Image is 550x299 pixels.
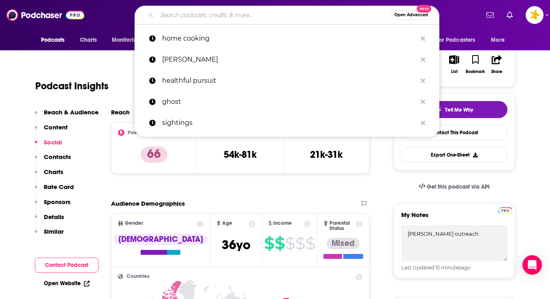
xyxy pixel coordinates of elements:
[526,6,544,24] button: Show profile menu
[35,258,98,273] button: Contact Podcast
[435,265,461,271] span: 15 minutes
[35,108,98,123] button: Reach & Audience
[394,13,428,17] span: Open Advanced
[295,237,305,250] span: $
[44,168,63,176] p: Charts
[35,138,62,153] button: Social
[44,183,74,191] p: Rate Card
[35,183,74,198] button: Rate Card
[44,138,62,146] p: Social
[75,32,102,48] a: Charts
[135,6,439,24] div: Search podcasts, credits, & more...
[451,69,458,74] div: List
[44,108,98,116] p: Reach & Audience
[491,69,502,74] div: Share
[157,9,391,22] input: Search podcasts, credits, & more...
[141,146,167,163] p: 66
[443,50,464,79] button: List
[35,123,68,138] button: Content
[44,213,64,221] p: Details
[466,69,485,74] div: Bookmark
[431,32,487,48] button: open menu
[126,274,150,279] span: Countries
[498,206,512,214] a: Pro website
[44,228,64,235] p: Similar
[526,6,544,24] img: User Profile
[310,148,342,161] h3: 21k-31k
[498,207,512,214] img: Podchaser Pro
[106,32,151,48] button: open menu
[327,238,360,249] div: Mixed
[135,49,439,70] a: [PERSON_NAME]
[162,28,417,49] p: home cooking
[35,168,63,183] button: Charts
[44,280,90,287] a: Open Website
[135,112,439,133] a: sightings
[401,265,471,271] span: Last Updated: ago
[427,183,490,190] span: Get this podcast via API
[417,5,431,13] span: New
[162,70,417,91] p: healthful pursuit
[111,200,185,207] h2: Audience Demographics
[401,211,507,225] label: My Notes
[41,34,65,46] span: Podcasts
[491,34,505,46] span: More
[412,177,496,197] a: Get this podcast via API
[306,237,315,250] span: $
[522,255,542,275] div: Open Intercom Messenger
[35,198,71,213] button: Sponsors
[273,221,292,226] span: Income
[330,221,355,231] span: Parental Status
[222,221,232,226] span: Age
[285,237,295,250] span: $
[222,237,250,253] span: 36 yo
[44,153,71,161] p: Contacts
[35,153,71,168] button: Contacts
[401,147,507,163] button: Export One-Sheet
[391,10,432,20] button: Open AdvancedNew
[111,108,130,116] h2: Reach
[162,49,417,70] p: jp sears
[162,112,417,133] p: sightings
[264,237,274,250] span: $
[486,50,507,79] button: Share
[44,123,68,131] p: Content
[135,28,439,49] a: home cooking
[112,34,141,46] span: Monitoring
[485,32,515,48] button: open menu
[503,8,516,22] a: Show notifications dropdown
[35,32,75,48] button: open menu
[162,91,417,112] p: ghost
[35,80,109,92] h1: Podcast Insights
[526,6,544,24] span: Logged in as Spreaker_Prime
[401,125,507,140] a: Contact This Podcast
[6,7,84,23] img: Podchaser - Follow, Share and Rate Podcasts
[135,70,439,91] a: healthful pursuit
[80,34,97,46] span: Charts
[445,107,473,113] span: Tell Me Why
[135,91,439,112] a: ghost
[275,237,285,250] span: $
[483,8,497,22] a: Show notifications dropdown
[113,234,208,245] div: [DEMOGRAPHIC_DATA]
[465,50,486,79] button: Bookmark
[44,198,71,206] p: Sponsors
[224,148,257,161] h3: 54k-81k
[128,130,159,136] h2: Power Score™
[35,213,64,228] button: Details
[401,101,507,118] button: tell me why sparkleTell Me Why
[35,228,64,243] button: Similar
[437,34,475,46] span: For Podcasters
[125,221,143,226] span: Gender
[401,225,507,261] textarea: [PERSON_NAME] outreach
